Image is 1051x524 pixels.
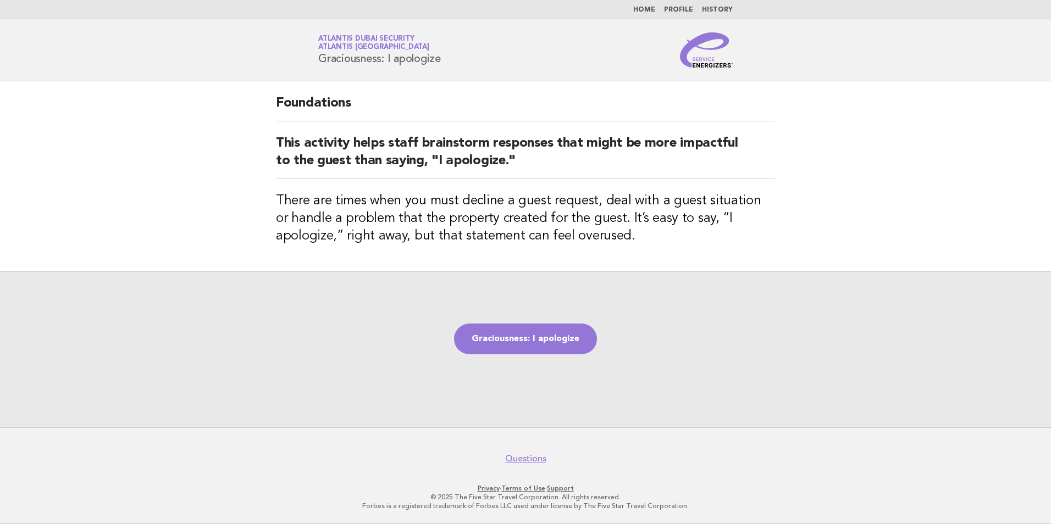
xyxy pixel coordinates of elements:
p: · · [189,484,862,493]
a: Support [547,484,574,492]
a: History [702,7,733,13]
a: Atlantis Dubai SecurityAtlantis [GEOGRAPHIC_DATA] [318,35,429,51]
h3: There are times when you must decline a guest request, deal with a guest situation or handle a pr... [276,192,775,245]
img: Service Energizers [680,32,733,68]
a: Privacy [478,484,500,492]
h2: This activity helps staff brainstorm responses that might be more impactful to the guest than say... [276,135,775,179]
h1: Graciousness: I apologize [318,36,441,64]
span: Atlantis [GEOGRAPHIC_DATA] [318,44,429,51]
h2: Foundations [276,94,775,121]
a: Home [633,7,655,13]
p: © 2025 The Five Star Travel Corporation. All rights reserved. [189,493,862,501]
a: Profile [664,7,693,13]
a: Terms of Use [501,484,545,492]
a: Questions [505,453,546,464]
p: Forbes is a registered trademark of Forbes LLC used under license by The Five Star Travel Corpora... [189,501,862,510]
a: Graciousness: I apologize [454,324,597,354]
